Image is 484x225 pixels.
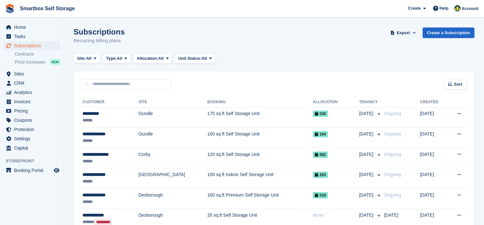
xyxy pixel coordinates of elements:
[3,88,60,97] a: menu
[202,55,207,62] span: All
[420,168,447,189] td: [DATE]
[3,106,60,115] a: menu
[14,41,52,50] span: Subscriptions
[14,134,52,143] span: Settings
[139,97,207,107] th: Site
[14,97,52,106] span: Invoices
[384,213,398,218] span: [DATE]
[420,189,447,209] td: [DATE]
[313,111,328,117] span: 030
[139,107,207,128] td: Oundle
[15,59,45,65] span: Price increases
[15,58,60,66] a: Price increases NEW
[359,131,375,137] span: [DATE]
[359,192,375,198] span: [DATE]
[313,172,328,178] span: 203
[313,131,328,137] span: 104
[359,151,375,158] span: [DATE]
[3,125,60,134] a: menu
[454,5,461,12] img: Faye Hammond
[389,27,417,38] button: Export
[3,79,60,88] a: menu
[408,5,421,12] span: Create
[3,134,60,143] a: menu
[207,189,313,209] td: 160 sq.ft Premium Self Storage Unit
[158,55,164,62] span: All
[462,5,478,12] span: Account
[384,111,401,116] span: Ongoing
[3,23,60,32] a: menu
[14,79,52,88] span: CRM
[74,37,125,44] p: Recurring billing plans
[3,69,60,78] a: menu
[103,53,131,64] button: Type: All
[207,148,313,168] td: 120 sq.ft Self Storage Unit
[74,53,100,64] button: Site: All
[313,97,359,107] th: Allocation
[384,131,401,136] span: Ongoing
[139,189,207,209] td: Desborough
[397,30,410,36] span: Export
[178,55,202,62] span: Unit Status:
[14,69,52,78] span: Sites
[359,171,375,178] span: [DATE]
[440,5,448,12] span: Help
[133,53,172,64] button: Allocation: All
[17,3,77,14] a: Smartbox Self Storage
[420,128,447,148] td: [DATE]
[3,32,60,41] a: menu
[3,41,60,50] a: menu
[313,212,359,219] div: None
[420,107,447,128] td: [DATE]
[3,144,60,152] a: menu
[359,97,382,107] th: Tenancy
[207,168,313,189] td: 100 sq.ft Indoor Self Storage Unit
[384,172,401,177] span: Ongoing
[359,212,375,219] span: [DATE]
[14,88,52,97] span: Analytics
[14,116,52,125] span: Coupons
[454,81,462,88] span: Sort
[423,27,474,38] a: Create a Subscription
[139,168,207,189] td: [GEOGRAPHIC_DATA]
[117,55,122,62] span: All
[313,192,328,198] span: 018
[420,148,447,168] td: [DATE]
[3,97,60,106] a: menu
[14,23,52,32] span: Home
[15,51,60,57] a: Contracts
[3,116,60,125] a: menu
[81,97,139,107] th: Customer
[137,55,158,62] span: Allocation:
[313,151,328,158] span: 082
[50,59,60,65] div: NEW
[5,4,15,13] img: stora-icon-8386f47178a22dfd0bd8f6a31ec36ba5ce8667c1dd55bd0f319d3a0aa187defe.svg
[359,110,375,117] span: [DATE]
[77,55,86,62] span: Site:
[53,167,60,174] a: Preview store
[14,166,52,175] span: Booking Portal
[3,166,60,175] a: menu
[86,55,91,62] span: All
[14,144,52,152] span: Capital
[384,152,401,157] span: Ongoing
[74,27,125,36] h1: Subscriptions
[139,148,207,168] td: Corby
[207,97,313,107] th: Booking
[420,97,447,107] th: Created
[207,128,313,148] td: 100 sq ft Self Storage Unit
[106,55,117,62] span: Type:
[207,107,313,128] td: 175 sq ft Self Storage Unit
[139,128,207,148] td: Oundle
[175,53,215,64] button: Unit Status: All
[384,192,401,198] span: Ongoing
[6,158,64,164] span: Storefront
[14,32,52,41] span: Tasks
[14,125,52,134] span: Protection
[14,106,52,115] span: Pricing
